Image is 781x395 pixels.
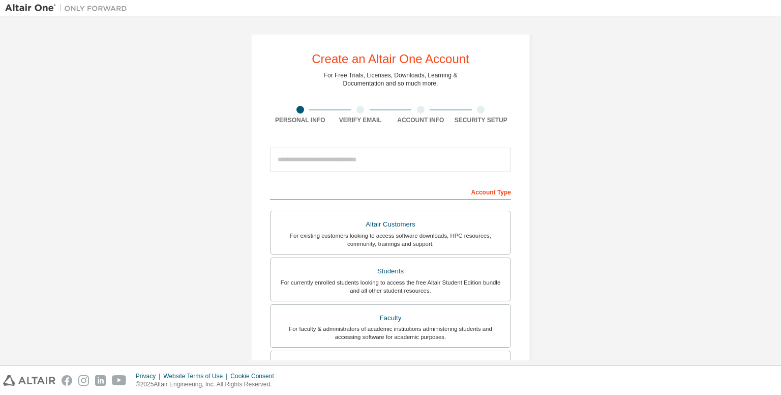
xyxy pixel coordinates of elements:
div: Altair Customers [277,217,504,232]
div: Verify Email [331,116,391,124]
div: Everyone else [277,357,504,372]
div: Account Type [270,183,511,200]
div: Account Info [390,116,451,124]
img: instagram.svg [78,375,89,386]
img: linkedin.svg [95,375,106,386]
div: For existing customers looking to access software downloads, HPC resources, community, trainings ... [277,232,504,248]
div: Create an Altair One Account [312,53,469,65]
p: © 2025 Altair Engineering, Inc. All Rights Reserved. [136,380,280,389]
img: altair_logo.svg [3,375,55,386]
div: Personal Info [270,116,331,124]
div: Students [277,264,504,278]
div: Security Setup [451,116,512,124]
img: facebook.svg [62,375,72,386]
div: For faculty & administrators of academic institutions administering students and accessing softwa... [277,325,504,341]
div: Cookie Consent [230,372,280,380]
img: youtube.svg [112,375,127,386]
div: Privacy [136,372,163,380]
img: Altair One [5,3,132,13]
div: For Free Trials, Licenses, Downloads, Learning & Documentation and so much more. [324,71,458,88]
div: For currently enrolled students looking to access the free Altair Student Edition bundle and all ... [277,278,504,295]
div: Website Terms of Use [163,372,230,380]
div: Faculty [277,311,504,325]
